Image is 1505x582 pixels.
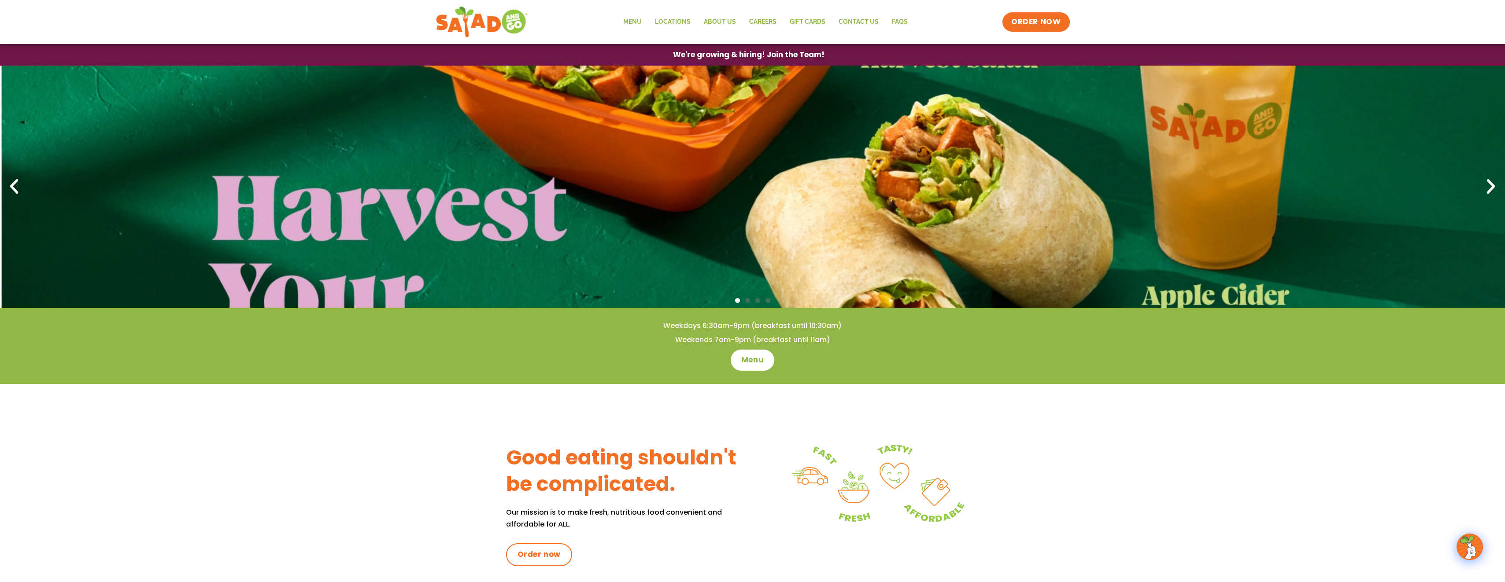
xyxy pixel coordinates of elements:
a: ORDER NOW [1002,12,1069,32]
span: We're growing & hiring! Join the Team! [673,51,825,59]
a: Locations [648,12,697,32]
span: Order now [518,549,561,560]
h3: Good eating shouldn't be complicated. [506,445,753,497]
a: FAQs [885,12,914,32]
a: Careers [743,12,783,32]
span: Menu [741,355,764,365]
a: Menu [617,12,648,32]
span: Go to slide 1 [735,298,740,303]
span: ORDER NOW [1011,17,1061,27]
span: Go to slide 4 [765,298,770,303]
a: About Us [697,12,743,32]
nav: Menu [617,12,914,32]
span: Go to slide 3 [755,298,760,303]
a: Contact Us [832,12,885,32]
img: new-SAG-logo-768×292 [436,4,529,40]
a: Menu [731,350,774,371]
h4: Weekdays 6:30am-9pm (breakfast until 10:30am) [18,321,1487,331]
span: Go to slide 2 [745,298,750,303]
p: Our mission is to make fresh, nutritious food convenient and affordable for ALL. [506,506,753,530]
a: We're growing & hiring! Join the Team! [660,44,838,65]
div: Next slide [1481,177,1501,196]
h4: Weekends 7am-9pm (breakfast until 11am) [18,335,1487,345]
a: GIFT CARDS [783,12,832,32]
a: Order now [506,543,572,566]
div: Previous slide [4,177,24,196]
